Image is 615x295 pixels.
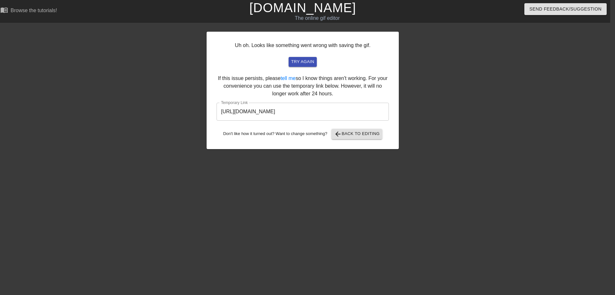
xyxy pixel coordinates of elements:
span: Send Feedback/Suggestion [529,5,602,13]
span: Back to Editing [334,130,380,138]
span: try again [291,58,314,66]
button: Send Feedback/Suggestion [524,3,607,15]
button: Back to Editing [332,129,382,139]
a: tell me [281,76,296,81]
span: menu_book [0,6,8,14]
div: Uh oh. Looks like something went wrong with saving the gif. If this issue persists, please so I k... [207,32,399,149]
div: Browse the tutorials! [11,8,57,13]
div: The online gif editor [203,14,431,22]
span: arrow_back [334,130,342,138]
input: bare [217,103,389,121]
div: Don't like how it turned out? Want to change something? [217,129,389,139]
a: [DOMAIN_NAME] [249,1,356,15]
button: try again [289,57,317,67]
a: Browse the tutorials! [0,6,57,16]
